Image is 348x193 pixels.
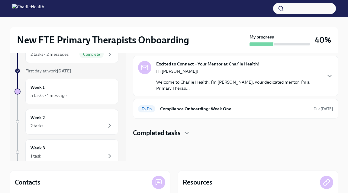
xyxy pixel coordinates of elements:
[133,128,181,138] h4: Completed tasks
[14,68,118,74] a: First day at work[DATE]
[315,35,331,45] h3: 40%
[12,4,44,13] img: CharlieHealth
[321,107,333,111] strong: [DATE]
[314,107,333,111] span: Due
[31,123,43,129] div: 2 tasks
[25,68,71,74] span: First day at work
[138,104,333,114] a: To DoCompliance Onboarding: Week OneDue[DATE]
[250,34,274,40] strong: My progress
[15,178,40,187] h4: Contacts
[14,109,118,135] a: Week 22 tasks
[79,52,104,57] span: Complete
[31,84,45,91] h6: Week 1
[57,68,71,74] strong: [DATE]
[31,145,45,151] h6: Week 3
[138,107,155,111] span: To Do
[314,106,333,112] span: October 12th, 2025 10:00
[14,79,118,104] a: Week 15 tasks • 1 message
[14,139,118,165] a: Week 31 task
[31,92,67,98] div: 5 tasks • 1 message
[31,114,45,121] h6: Week 2
[17,34,189,46] h2: New FTE Primary Therapists Onboarding
[183,178,212,187] h4: Resources
[31,51,69,57] div: 2 tasks • 2 messages
[133,128,338,138] div: Completed tasks
[31,153,41,159] div: 1 task
[156,68,321,74] p: Hi [PERSON_NAME]!
[156,79,321,91] p: Welcome to Charlie Health! I’m [PERSON_NAME], your dedicated mentor. I’m a Primary Therap...
[160,105,309,112] h6: Compliance Onboarding: Week One
[156,61,259,67] strong: Excited to Connect – Your Mentor at Charlie Health!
